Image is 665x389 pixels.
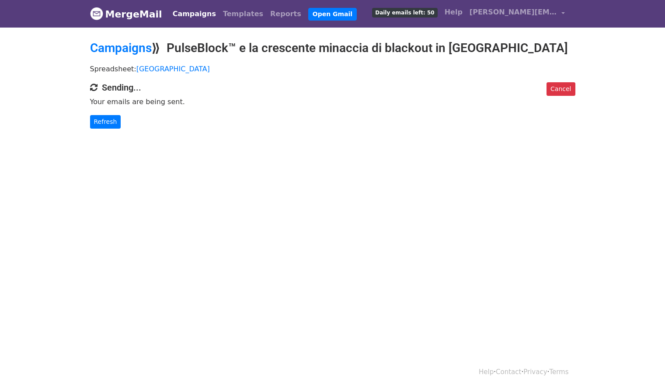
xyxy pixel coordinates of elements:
a: Refresh [90,115,121,129]
a: Templates [219,5,267,23]
a: Campaigns [169,5,219,23]
a: Help [441,4,466,21]
a: Terms [549,368,568,376]
a: Privacy [523,368,547,376]
a: Cancel [547,82,575,96]
a: Campaigns [90,41,152,55]
a: [PERSON_NAME][EMAIL_ADDRESS][DOMAIN_NAME] [466,4,568,24]
h2: ⟫ PulseBlock™ e la crescente minaccia di blackout in [GEOGRAPHIC_DATA] [90,41,575,56]
a: [GEOGRAPHIC_DATA] [136,65,210,73]
a: Daily emails left: 50 [369,4,441,21]
a: MergeMail [90,5,162,23]
span: Daily emails left: 50 [372,8,437,18]
p: Spreadsheet: [90,64,575,74]
span: [PERSON_NAME][EMAIL_ADDRESS][DOMAIN_NAME] [470,7,557,18]
a: Contact [496,368,521,376]
a: Help [479,368,494,376]
img: MergeMail logo [90,7,103,20]
a: Open Gmail [308,8,357,21]
h4: Sending... [90,82,575,93]
p: Your emails are being sent. [90,97,575,106]
a: Reports [267,5,305,23]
